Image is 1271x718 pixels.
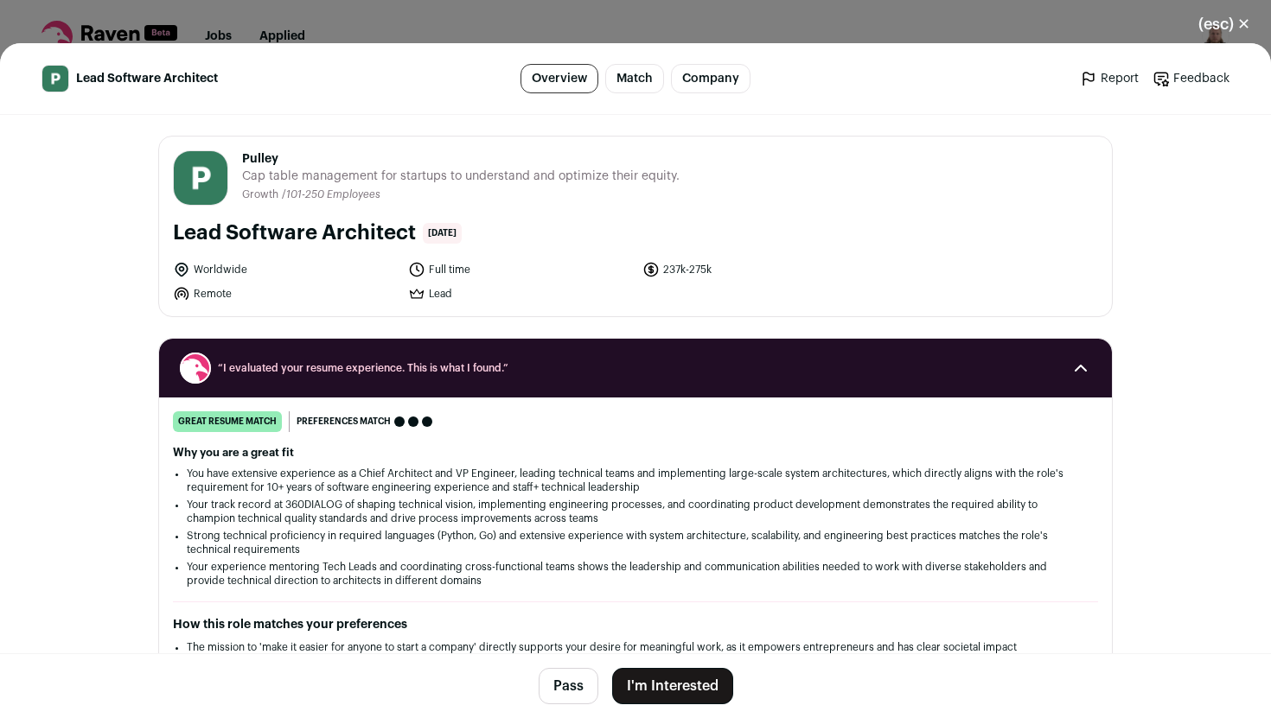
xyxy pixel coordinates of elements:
span: Cap table management for startups to understand and optimize their equity. [242,168,680,185]
button: I'm Interested [612,668,733,704]
li: Lead [408,285,633,302]
img: e637904cabda4f3daab8b342c630aa93b1b5a8698231118f0af62c0688b5adf1.png [174,151,227,205]
li: Remote [173,285,398,302]
span: 101-250 Employees [286,189,380,200]
li: Growth [242,188,282,201]
span: “I evaluated your resume experience. This is what I found.” [218,361,1053,375]
button: Close modal [1178,5,1271,43]
a: Match [605,64,664,93]
span: Lead Software Architect [76,70,218,87]
h2: Why you are a great fit [173,446,1098,460]
button: Pass [539,668,598,704]
span: [DATE] [423,223,462,244]
a: Overview [521,64,598,93]
span: Pulley [242,150,680,168]
li: Your track record at 360DIALOG of shaping technical vision, implementing engineering processes, a... [187,498,1084,525]
li: Your experience mentoring Tech Leads and coordinating cross-functional teams shows the leadership... [187,560,1084,588]
h2: How this role matches your preferences [173,616,1098,633]
li: The mission to 'make it easier for anyone to start a company' directly supports your desire for m... [187,640,1084,654]
li: Strong technical proficiency in required languages (Python, Go) and extensive experience with sys... [187,529,1084,556]
li: 237k-275k [642,261,867,278]
li: You have extensive experience as a Chief Architect and VP Engineer, leading technical teams and i... [187,467,1084,494]
li: / [282,188,380,201]
a: Report [1080,70,1139,87]
li: Full time [408,261,633,278]
span: Preferences match [297,413,391,430]
img: e637904cabda4f3daab8b342c630aa93b1b5a8698231118f0af62c0688b5adf1.png [42,66,68,92]
li: Worldwide [173,261,398,278]
div: great resume match [173,411,282,432]
a: Company [671,64,750,93]
h1: Lead Software Architect [173,219,416,247]
a: Feedback [1153,70,1229,87]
